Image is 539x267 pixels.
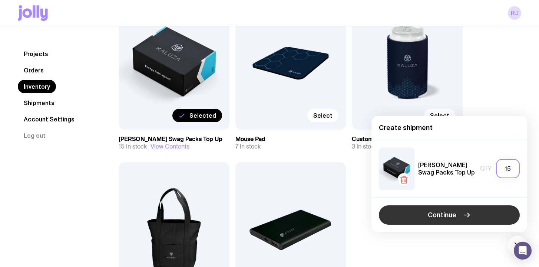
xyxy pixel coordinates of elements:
[18,96,60,110] a: Shipments
[313,112,333,119] span: Select
[119,136,229,143] h3: [PERSON_NAME] Swag Packs Top Up
[18,80,56,93] a: Inventory
[508,6,521,20] a: RJ
[352,136,463,143] h3: Custom Stubby Holder
[151,143,189,150] button: View Contents
[430,112,449,119] span: Select
[18,113,80,126] a: Account Settings
[514,242,532,260] div: Open Intercom Messenger
[18,64,50,77] a: Orders
[119,143,147,150] span: 15 in stock
[18,47,54,61] a: Projects
[235,136,346,143] h3: Mouse Pad
[352,143,377,150] span: 3 in stock
[379,123,520,132] h4: Create shipment
[18,129,52,142] button: Log out
[189,112,216,119] span: Selected
[379,205,520,225] button: Continue
[428,211,456,219] span: Continue
[418,161,476,176] h5: [PERSON_NAME] Swag Packs Top Up
[235,143,261,150] span: 7 in stock
[480,165,492,172] span: Qty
